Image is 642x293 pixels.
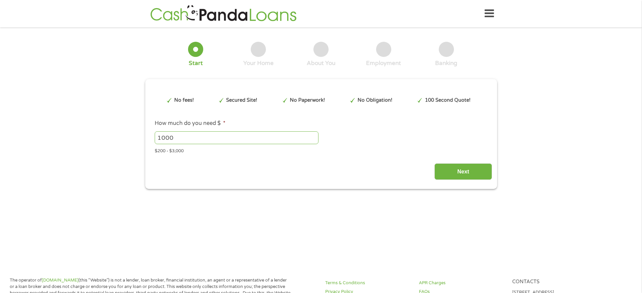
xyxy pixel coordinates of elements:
p: No Paperwork! [290,97,325,104]
h4: Contacts [512,279,598,285]
a: [DOMAIN_NAME] [42,278,79,283]
a: Terms & Conditions [325,280,411,286]
p: Secured Site! [226,97,257,104]
input: Next [434,163,492,180]
p: No Obligation! [358,97,392,104]
p: No fees! [174,97,194,104]
div: About You [307,60,335,67]
div: Your Home [243,60,274,67]
div: Banking [435,60,457,67]
div: Employment [366,60,401,67]
div: Start [189,60,203,67]
p: 100 Second Quote! [425,97,470,104]
div: $200 - $3,000 [155,145,487,155]
a: APR Charges [419,280,505,286]
img: GetLoanNow Logo [148,4,299,23]
label: How much do you need $ [155,120,225,127]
